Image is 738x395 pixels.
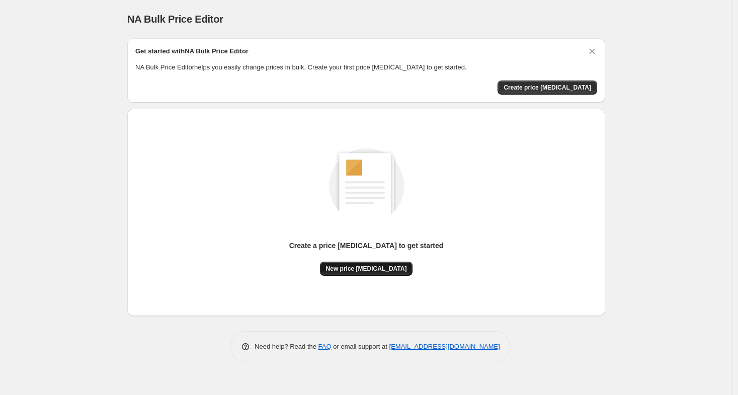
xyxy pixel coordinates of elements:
span: or email support at [332,343,389,350]
span: Create price [MEDICAL_DATA] [504,84,591,92]
span: NA Bulk Price Editor [127,14,223,25]
span: New price [MEDICAL_DATA] [326,265,407,273]
p: Create a price [MEDICAL_DATA] to get started [289,241,444,251]
button: New price [MEDICAL_DATA] [320,262,413,276]
button: Create price change job [498,81,597,95]
a: [EMAIL_ADDRESS][DOMAIN_NAME] [389,343,500,350]
span: Need help? Read the [255,343,318,350]
button: Dismiss card [587,46,597,56]
a: FAQ [318,343,332,350]
h2: Get started with NA Bulk Price Editor [135,46,249,56]
p: NA Bulk Price Editor helps you easily change prices in bulk. Create your first price [MEDICAL_DAT... [135,62,597,72]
